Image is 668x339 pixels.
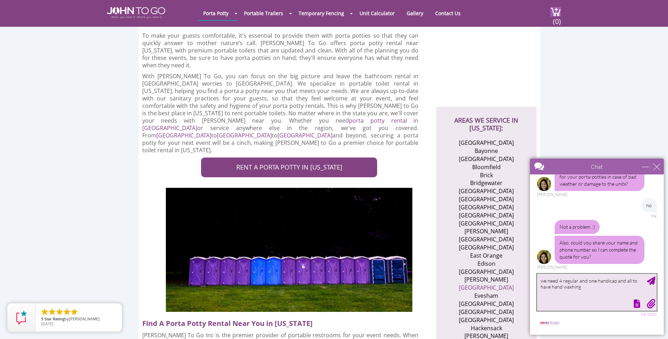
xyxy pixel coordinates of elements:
p: With [PERSON_NAME] To Go, you can focus on the big picture and leave the bathroom rental in [GEOG... [142,73,419,154]
li: [GEOGRAPHIC_DATA] [452,308,521,316]
li:  [55,308,64,316]
li:  [40,308,49,316]
a: Contact Us [430,6,466,20]
a: [GEOGRAPHIC_DATA] [277,131,332,139]
li: East Orange [452,252,521,260]
li: [GEOGRAPHIC_DATA] [452,244,521,252]
li: Evesham [452,292,521,300]
h2: AREAS WE SERVICE IN [US_STATE]: [443,107,530,132]
img: Row of porta potties in New Jersey [166,188,412,312]
a: [GEOGRAPHIC_DATA] [217,131,272,139]
span: [DATE] [41,321,54,326]
span: by [41,317,116,322]
li: [GEOGRAPHIC_DATA] [452,139,521,147]
li: Brick [452,171,521,179]
a: Temporary Fencing [293,6,349,20]
li: Bayonne [452,147,521,155]
a: Portable Trailers [239,6,288,20]
li: [GEOGRAPHIC_DATA] [452,195,521,203]
li: [GEOGRAPHIC_DATA] [452,235,521,244]
a: Unit Calculator [354,6,400,20]
span: [PERSON_NAME] [69,316,100,321]
p: To make your guests comfortable, it's essential to provide them with porta potties so that they c... [142,32,419,69]
a: Porta Potty [198,6,234,20]
li: [GEOGRAPHIC_DATA] [452,316,521,324]
span: 5 [41,316,43,321]
a: [GEOGRAPHIC_DATA] [459,284,514,291]
li:  [70,308,79,316]
li: [GEOGRAPHIC_DATA] [452,203,521,211]
a: Gallery [401,6,429,20]
img: Review Rating [14,310,29,325]
a: RENT A PORTA POTTY IN [US_STATE] [201,158,377,177]
li: [GEOGRAPHIC_DATA] [452,268,521,276]
li: [PERSON_NAME] [452,276,521,284]
li: Hackensack [452,324,521,332]
li: [GEOGRAPHIC_DATA] [452,155,521,163]
li: Bloomfield [452,163,521,171]
li: Bridgewater [452,179,521,187]
a: porta potty rental in [GEOGRAPHIC_DATA] [142,117,419,132]
li: [PERSON_NAME] [452,227,521,235]
li:  [63,308,71,316]
img: cart a [550,7,561,17]
li: Edison [452,260,521,268]
h2: Find A Porta Potty Rental Near You in [US_STATE] [142,315,425,328]
li: [GEOGRAPHIC_DATA] [452,300,521,308]
span: Star Rating [44,316,64,321]
li: [GEOGRAPHIC_DATA] [452,187,521,195]
span: (0) [552,11,561,26]
li:  [48,308,56,316]
li: [GEOGRAPHIC_DATA] [452,211,521,220]
a: [GEOGRAPHIC_DATA] [156,131,211,139]
li: [GEOGRAPHIC_DATA] [452,220,521,228]
iframe: Live Chat Box [526,154,668,339]
img: JOHN to go [107,7,165,18]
